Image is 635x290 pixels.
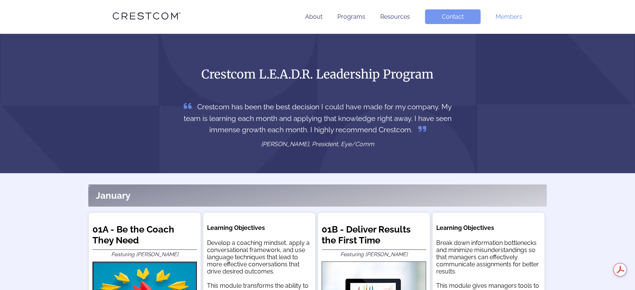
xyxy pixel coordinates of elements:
h1: Crestcom L.E.A.D.R. Leadership Program [174,66,461,82]
h2: 01B - Deliver Results the First Time [322,224,426,250]
a: About [305,13,322,20]
i: [PERSON_NAME], President, Eye/Comm [261,140,374,148]
h4: Learning Objectives [207,224,311,231]
h2: January [96,190,130,201]
em: Featuring [PERSON_NAME] [340,251,408,257]
a: Resources [380,13,410,20]
a: Members [496,13,522,20]
a: Programs [337,13,365,20]
a: Contact [425,9,481,24]
h2: 01A - Be the Coach They Need [92,224,197,250]
h4: Learning Objectives [436,224,541,231]
em: Featuring [PERSON_NAME] [111,251,178,257]
div: " [88,184,547,207]
span: Crestcom has been the best decision I could have made for my company. My team is learning each mo... [184,103,452,134]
